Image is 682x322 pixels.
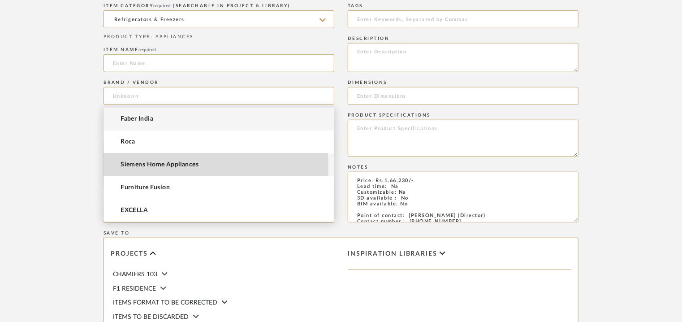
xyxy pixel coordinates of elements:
input: Enter Dimensions [348,87,578,105]
span: Roca [121,138,135,146]
div: Item name [104,47,334,52]
div: Dimensions [348,80,578,85]
span: required [139,48,156,52]
span: Faber India [121,115,153,123]
div: Brand / Vendor [104,80,334,85]
input: Enter Keywords, Separated by Commas [348,10,578,28]
span: ITEMS TO BE DISCARDED [113,314,189,320]
input: Unknown [104,87,334,105]
div: Save To [104,231,578,236]
span: Siemens Home Appliances [121,161,199,169]
input: Enter Name [104,54,334,72]
input: Type a category to search and select [104,10,334,28]
span: Projects [111,250,148,258]
div: Notes [348,165,578,170]
span: F1 RESIDENCE [113,286,156,292]
div: Product Specifications [348,113,578,118]
span: required [154,4,171,8]
span: Furniture Fusion [121,184,170,191]
span: : APPLIANCES [151,35,194,39]
span: Inspiration libraries [348,250,437,258]
span: EXCELLA [121,207,148,214]
span: (Searchable in Project & Library) [173,4,291,8]
div: Tags [348,3,578,9]
span: CHAMIERS 103 [113,271,157,278]
div: Description [348,36,578,41]
div: PRODUCT TYPE [104,34,334,40]
div: ITEM CATEGORY [104,3,334,9]
span: ITEMS FORMAT TO BE CORRECTED [113,300,217,306]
